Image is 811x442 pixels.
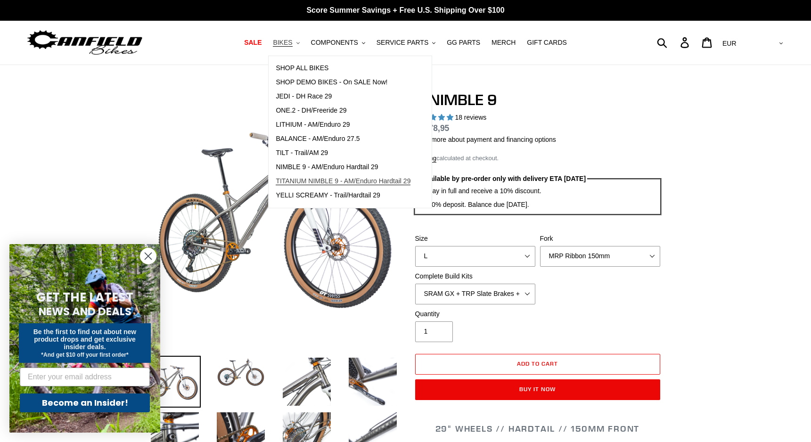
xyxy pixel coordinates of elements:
a: YELLI SCREAMY - Trail/Hardtail 29 [269,188,418,203]
button: BIKES [268,36,304,49]
a: LITHIUM - AM/Enduro 29 [269,118,418,132]
span: LITHIUM - AM/Enduro 29 [276,121,350,129]
img: Load image into Gallery viewer, TI NIMBLE 9 [149,356,201,408]
a: JEDI - DH Race 29 [269,90,418,104]
img: Load image into Gallery viewer, TI NIMBLE 9 [281,356,333,408]
span: TILT - Trail/AM 29 [276,149,328,157]
a: MERCH [487,36,520,49]
span: GET THE LATEST [36,289,133,306]
span: Add to cart [517,360,558,367]
span: Be the first to find out about new product drops and get exclusive insider deals. [33,328,137,351]
a: TITANIUM NIMBLE 9 - AM/Enduro Hardtail 29 [269,174,418,188]
label: Complete Build Kits [415,271,535,281]
a: GG PARTS [442,36,485,49]
span: SERVICE PARTS [377,39,428,47]
span: BIKES [273,39,292,47]
span: *And get $10 off your first order* [41,352,128,358]
button: Buy it now [415,379,660,400]
span: MERCH [492,39,516,47]
span: 29" WHEELS // HARDTAIL // 150MM FRONT [435,423,640,434]
span: SHOP ALL BIKES [276,64,328,72]
h1: TI NIMBLE 9 [413,91,663,109]
a: Learn more about payment and financing options [413,136,556,143]
span: 18 reviews [455,114,486,121]
a: TILT - Trail/AM 29 [269,146,418,160]
label: Size [415,234,535,244]
span: NIMBLE 9 - AM/Enduro Hardtail 29 [276,163,378,171]
img: Canfield Bikes [26,28,144,57]
span: YELLI SCREAMY - Trail/Hardtail 29 [276,191,380,199]
input: Enter your email address [20,368,150,386]
label: Fork [540,234,660,244]
a: SHOP ALL BIKES [269,61,418,75]
img: Load image into Gallery viewer, TI NIMBLE 9 [215,356,267,389]
a: SHOP DEMO BIKES - On SALE Now! [269,75,418,90]
span: GIFT CARDS [527,39,567,47]
a: GIFT CARDS [522,36,572,49]
span: JEDI - DH Race 29 [276,92,332,100]
span: 4.89 stars [413,114,455,121]
button: Add to cart [415,354,660,375]
span: NEWS AND DEALS [39,304,131,319]
span: TITANIUM NIMBLE 9 - AM/Enduro Hardtail 29 [276,177,410,185]
a: ONE.2 - DH/Freeride 29 [269,104,418,118]
img: Load image into Gallery viewer, TI NIMBLE 9 [347,356,399,408]
button: Close dialog [140,248,156,264]
button: COMPONENTS [306,36,370,49]
label: 50% deposit. Balance due [DATE]. [428,200,529,210]
div: calculated at checkout. [413,154,663,163]
label: Quantity [415,309,535,319]
a: NIMBLE 9 - AM/Enduro Hardtail 29 [269,160,418,174]
label: Pay in full and receive a 10% discount. [428,186,541,196]
span: BALANCE - AM/Enduro 27.5 [276,135,360,143]
input: Search [662,32,686,53]
span: ONE.2 - DH/Freeride 29 [276,106,346,115]
a: SALE [239,36,266,49]
a: BALANCE - AM/Enduro 27.5 [269,132,418,146]
span: GG PARTS [447,39,480,47]
button: Become an Insider! [20,393,150,412]
span: SHOP DEMO BIKES - On SALE Now! [276,78,387,86]
legend: Available by pre-order only with delivery ETA [DATE] [420,174,587,184]
span: COMPONENTS [311,39,358,47]
button: SERVICE PARTS [372,36,440,49]
span: SALE [244,39,262,47]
